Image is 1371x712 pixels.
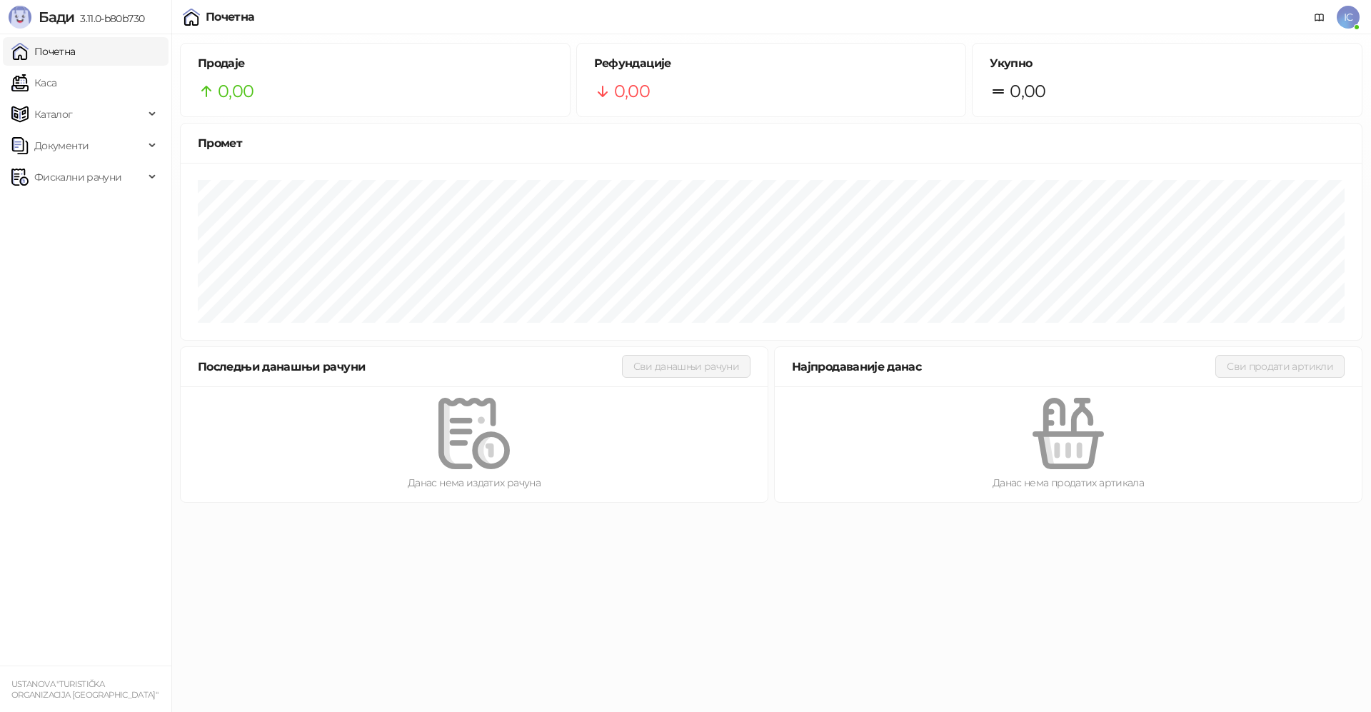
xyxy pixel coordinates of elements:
[204,475,745,491] div: Данас нема издатих рачуна
[39,9,74,26] span: Бади
[11,37,76,66] a: Почетна
[1308,6,1331,29] a: Документација
[9,6,31,29] img: Logo
[1337,6,1360,29] span: IC
[198,134,1345,152] div: Промет
[1010,78,1045,105] span: 0,00
[1215,355,1345,378] button: Сви продати артикли
[74,12,144,25] span: 3.11.0-b80b730
[614,78,650,105] span: 0,00
[218,78,253,105] span: 0,00
[622,355,750,378] button: Сви данашњи рачуни
[198,358,622,376] div: Последњи данашњи рачуни
[11,679,158,700] small: USTANOVA "TURISTIČKA ORGANIZACIJA [GEOGRAPHIC_DATA]"
[792,358,1215,376] div: Најпродаваније данас
[594,55,949,72] h5: Рефундације
[34,131,89,160] span: Документи
[206,11,255,23] div: Почетна
[11,69,56,97] a: Каса
[34,163,121,191] span: Фискални рачуни
[798,475,1339,491] div: Данас нема продатих артикала
[990,55,1345,72] h5: Укупно
[198,55,553,72] h5: Продаје
[34,100,73,129] span: Каталог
